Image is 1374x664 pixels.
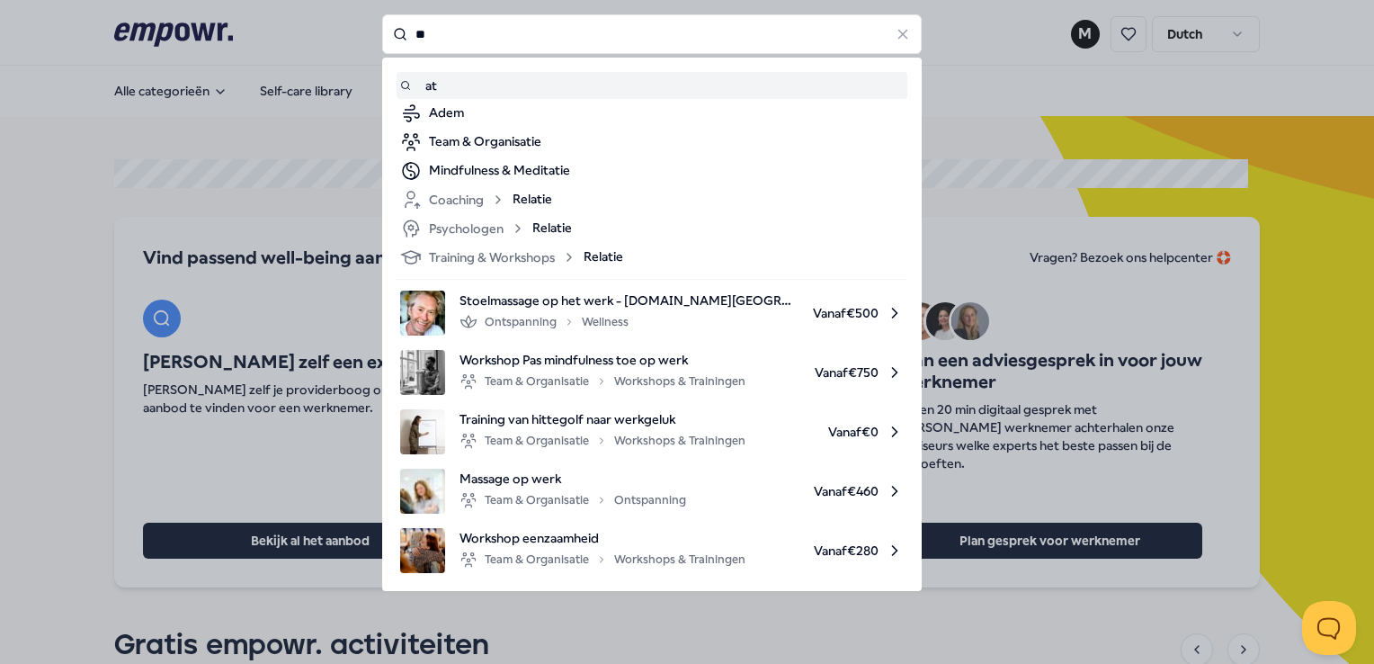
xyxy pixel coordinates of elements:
[459,409,745,429] span: Training van hittegolf naar werkgeluk
[400,291,445,336] img: product image
[429,103,904,124] div: Adem
[400,469,904,514] a: product imageMassage op werkTeam & OrganisatieOntspanningVanaf€460
[813,291,904,336] span: Vanaf € 500
[760,350,904,395] span: Vanaf € 750
[459,469,686,489] span: Massage op werk
[400,189,904,211] a: CoachingRelatie
[400,409,445,454] img: product image
[760,528,904,573] span: Vanaf € 280
[760,409,904,454] span: Vanaf € 0
[584,247,623,268] span: Relatie
[400,131,904,153] a: Team & Organisatie
[400,350,445,395] img: product image
[400,76,904,95] a: at
[700,469,904,514] span: Vanaf € 460
[459,371,745,392] div: Team & Organisatie Workshops & Trainingen
[513,189,552,211] span: Relatie
[400,350,904,395] a: product imageWorkshop Pas mindfulness toe op werkTeam & OrganisatieWorkshops & TrainingenVanaf€750
[400,189,505,211] div: Coaching
[459,350,745,370] span: Workshop Pas mindfulness toe op werk
[400,528,904,573] a: product imageWorkshop eenzaamheidTeam & OrganisatieWorkshops & TrainingenVanaf€280
[400,247,904,268] a: Training & WorkshopsRelatie
[1302,601,1356,655] iframe: Help Scout Beacon - Open
[459,489,686,511] div: Team & Organisatie Ontspanning
[459,291,799,310] span: Stoelmassage op het werk - [DOMAIN_NAME][GEOGRAPHIC_DATA]
[400,528,445,573] img: product image
[400,103,904,124] a: Adem
[400,218,525,239] div: Psychologen
[532,218,572,239] span: Relatie
[400,247,576,268] div: Training & Workshops
[459,528,745,548] span: Workshop eenzaamheid
[429,160,904,182] div: Mindfulness & Meditatie
[459,430,745,452] div: Team & Organisatie Workshops & Trainingen
[400,160,904,182] a: Mindfulness & Meditatie
[382,14,922,54] input: Search for products, categories or subcategories
[429,131,904,153] div: Team & Organisatie
[400,218,904,239] a: PsychologenRelatie
[400,409,904,454] a: product imageTraining van hittegolf naar werkgelukTeam & OrganisatieWorkshops & TrainingenVanaf€0
[459,549,745,570] div: Team & Organisatie Workshops & Trainingen
[400,469,445,514] img: product image
[459,311,629,333] div: Ontspanning Wellness
[400,291,904,336] a: product imageStoelmassage op het werk - [DOMAIN_NAME][GEOGRAPHIC_DATA]OntspanningWellnessVanaf€500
